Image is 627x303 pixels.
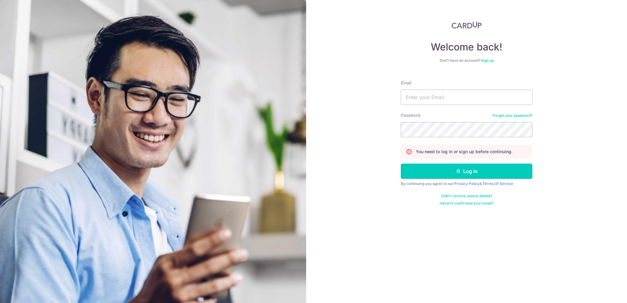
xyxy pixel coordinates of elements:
[401,181,532,186] div: By continuing you agree to our &
[440,201,494,206] a: Haven't confirmed your email?
[454,181,479,186] a: Privacy Policy
[493,113,532,118] a: Forgot your password?
[401,41,532,53] h4: Welcome back!
[482,181,513,186] a: Terms Of Service
[401,58,532,63] div: Don’t have an account?
[481,58,494,63] a: Sign up
[401,80,411,86] label: Email
[401,164,532,179] button: Log in
[452,21,482,29] img: CardUp Logo
[401,112,420,118] label: Password
[441,194,492,198] a: Didn't receive unlock details?
[401,90,532,105] input: Enter your Email
[416,149,512,155] p: You need to log in or sign up before continuing.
